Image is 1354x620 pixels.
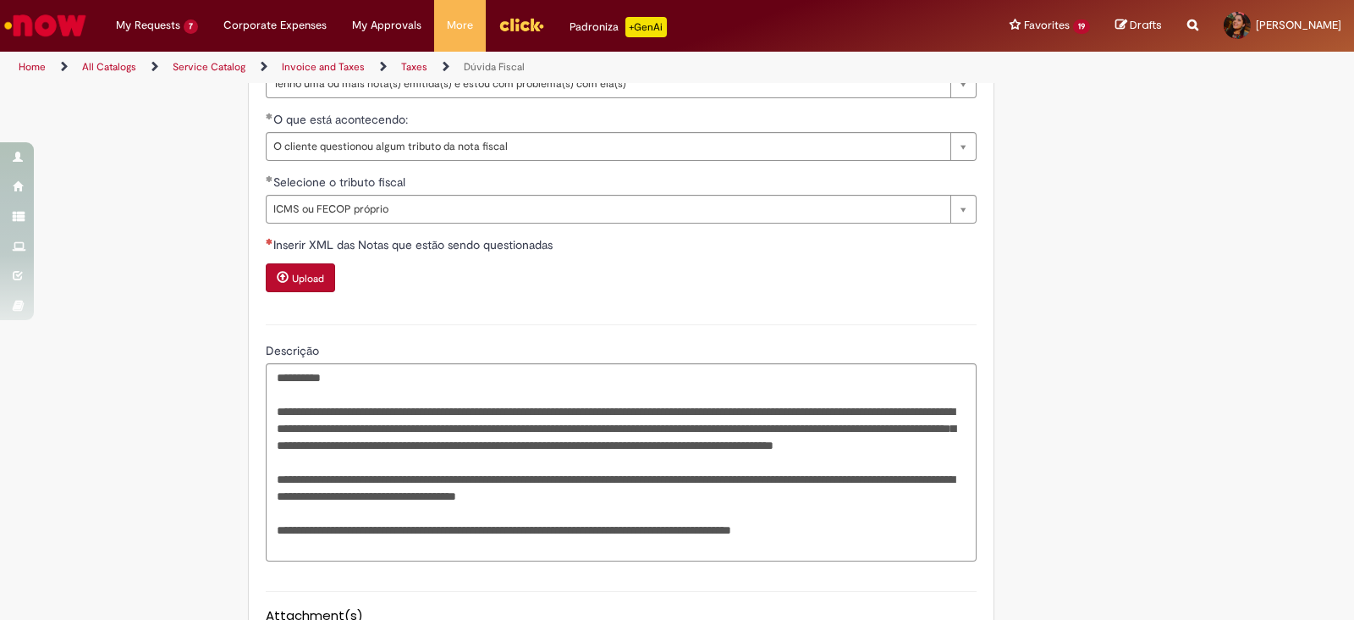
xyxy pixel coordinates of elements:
span: More [447,17,473,34]
ul: Page breadcrumbs [13,52,890,83]
a: Drafts [1115,18,1162,34]
img: ServiceNow [2,8,89,42]
span: Tenho uma ou mais nota(s) emitida(s) e estou com problema(s) com ela(s) [273,70,942,97]
a: Home [19,60,46,74]
span: Selecione o tributo fiscal [273,174,409,190]
div: Padroniza [570,17,667,37]
a: All Catalogs [82,60,136,74]
span: Required Filled [266,175,273,182]
span: ICMS ou FECOP próprio [273,196,942,223]
span: O que está acontecendo: [273,112,411,127]
span: Corporate Expenses [223,17,327,34]
span: Descrição [266,343,322,358]
span: 7 [184,19,198,34]
span: My Approvals [352,17,421,34]
span: Required [266,238,273,245]
span: O cliente questionou algum tributo da nota fiscal [273,133,942,160]
span: Inserir XML das Notas que estão sendo questionadas [273,237,556,252]
small: Upload [292,272,324,285]
a: Service Catalog [173,60,245,74]
span: My Requests [116,17,180,34]
button: Upload Attachment for Inserir XML das Notas que estão sendo questionadas Required [266,263,335,292]
span: [PERSON_NAME] [1256,18,1341,32]
span: 19 [1073,19,1090,34]
img: click_logo_yellow_360x200.png [498,12,544,37]
a: Dúvida Fiscal [464,60,525,74]
span: Drafts [1130,17,1162,33]
a: Taxes [401,60,427,74]
span: Required Filled [266,113,273,119]
textarea: Descrição [266,363,977,562]
span: Favorites [1024,17,1070,34]
a: Invoice and Taxes [282,60,365,74]
p: +GenAi [625,17,667,37]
